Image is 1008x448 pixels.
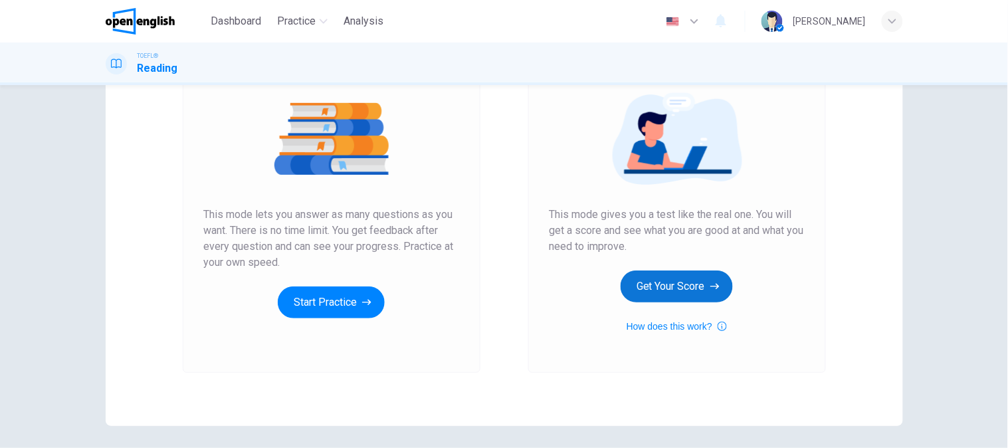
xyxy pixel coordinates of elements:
[106,8,175,35] img: OpenEnglish logo
[278,286,385,318] button: Start Practice
[138,60,178,76] h1: Reading
[338,9,389,33] button: Analysis
[344,13,383,29] span: Analysis
[138,51,159,60] span: TOEFL®
[205,9,266,33] button: Dashboard
[627,318,727,334] button: How does this work?
[621,271,733,302] button: Get Your Score
[204,207,459,271] span: This mode lets you answer as many questions as you want. There is no time limit. You get feedback...
[272,9,333,33] button: Practice
[550,207,805,255] span: This mode gives you a test like the real one. You will get a score and see what you are good at a...
[277,13,316,29] span: Practice
[211,13,261,29] span: Dashboard
[793,13,866,29] div: [PERSON_NAME]
[664,17,681,27] img: en
[761,11,783,32] img: Profile picture
[106,8,206,35] a: OpenEnglish logo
